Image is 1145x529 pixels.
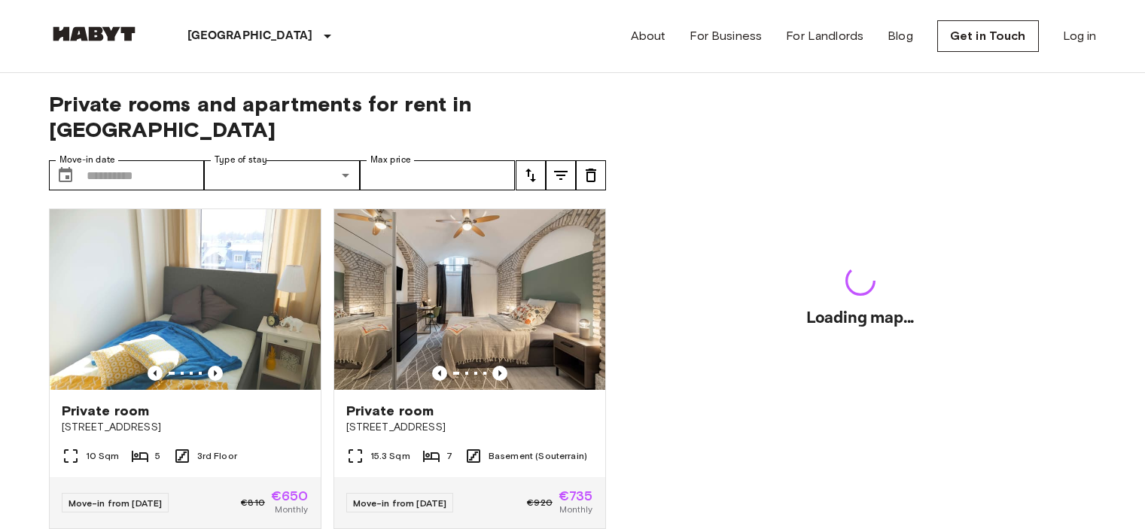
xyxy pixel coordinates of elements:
span: 10 Sqm [86,449,120,463]
button: Previous image [208,366,223,381]
button: tune [546,160,576,190]
span: €650 [271,489,309,503]
span: Private room [62,402,150,420]
p: [GEOGRAPHIC_DATA] [187,27,313,45]
button: tune [576,160,606,190]
label: Max price [370,154,411,166]
a: For Landlords [786,27,863,45]
button: Choose date [50,160,81,190]
label: Move-in date [59,154,115,166]
h2: Loading map... [806,308,914,329]
span: Private room [346,402,434,420]
span: Basement (Souterrain) [489,449,587,463]
span: Move-in from [DATE] [69,497,163,509]
a: Marketing picture of unit DE-02-004-006-05HFPrevious imagePrevious imagePrivate room[STREET_ADDRE... [333,208,606,529]
span: Monthly [559,503,592,516]
img: Marketing picture of unit DE-02-004-006-05HF [334,209,605,390]
a: Log in [1063,27,1097,45]
button: Previous image [492,366,507,381]
span: 3rd Floor [197,449,237,463]
label: Type of stay [215,154,267,166]
span: 15.3 Sqm [370,449,410,463]
span: [STREET_ADDRESS] [346,420,593,435]
img: Marketing picture of unit DE-02-011-001-01HF [50,209,321,390]
span: 5 [155,449,160,463]
a: Get in Touch [937,20,1039,52]
img: Habyt [49,26,139,41]
span: Monthly [275,503,308,516]
a: Blog [888,27,913,45]
span: Private rooms and apartments for rent in [GEOGRAPHIC_DATA] [49,91,606,142]
button: Previous image [432,366,447,381]
button: Previous image [148,366,163,381]
span: Move-in from [DATE] [353,497,447,509]
span: 7 [446,449,452,463]
a: Marketing picture of unit DE-02-011-001-01HFPrevious imagePrevious imagePrivate room[STREET_ADDRE... [49,208,321,529]
button: tune [516,160,546,190]
a: About [631,27,666,45]
a: For Business [690,27,762,45]
span: €920 [527,496,553,509]
span: [STREET_ADDRESS] [62,420,309,435]
span: €735 [559,489,593,503]
span: €810 [241,496,265,509]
